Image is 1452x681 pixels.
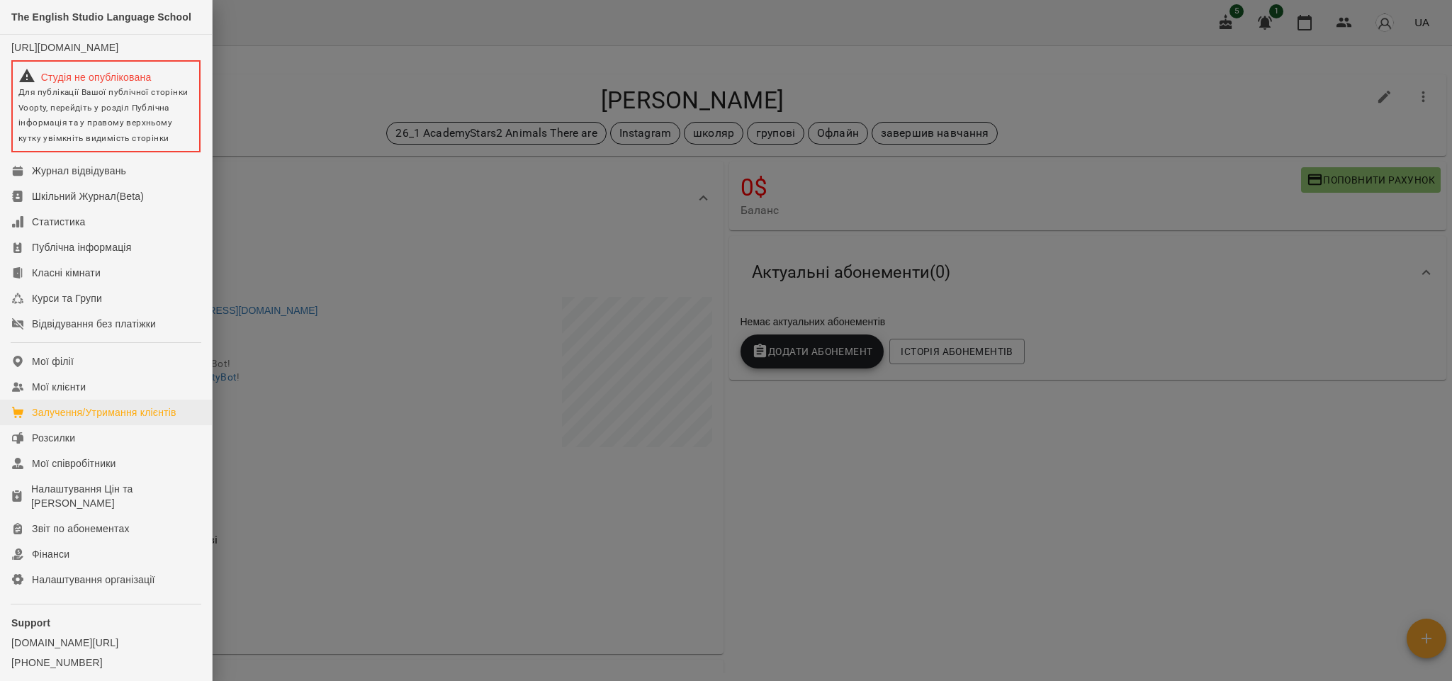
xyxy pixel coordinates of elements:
[32,215,86,229] div: Статистика
[11,636,201,650] a: [DOMAIN_NAME][URL]
[32,266,101,280] div: Класні кімнати
[32,317,156,331] div: Відвідування без платіжки
[11,42,118,53] a: [URL][DOMAIN_NAME]
[32,431,75,445] div: Розсилки
[31,482,201,510] div: Налаштування Цін та [PERSON_NAME]
[32,354,74,368] div: Мої філії
[11,655,201,670] a: [PHONE_NUMBER]
[18,87,188,143] span: Для публікації Вашої публічної сторінки Voopty, перейдіть у розділ Публічна інформація та у право...
[11,616,201,630] p: Support
[32,522,130,536] div: Звіт по абонементах
[32,189,144,203] div: Шкільний Журнал(Beta)
[18,67,193,84] div: Студія не опублікована
[32,291,102,305] div: Курси та Групи
[32,456,116,471] div: Мої співробітники
[11,11,191,23] span: The English Studio Language School
[32,380,86,394] div: Мої клієнти
[32,573,155,587] div: Налаштування організації
[32,547,69,561] div: Фінанси
[32,405,176,420] div: Залучення/Утримання клієнтів
[32,240,131,254] div: Публічна інформація
[32,164,126,178] div: Журнал відвідувань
